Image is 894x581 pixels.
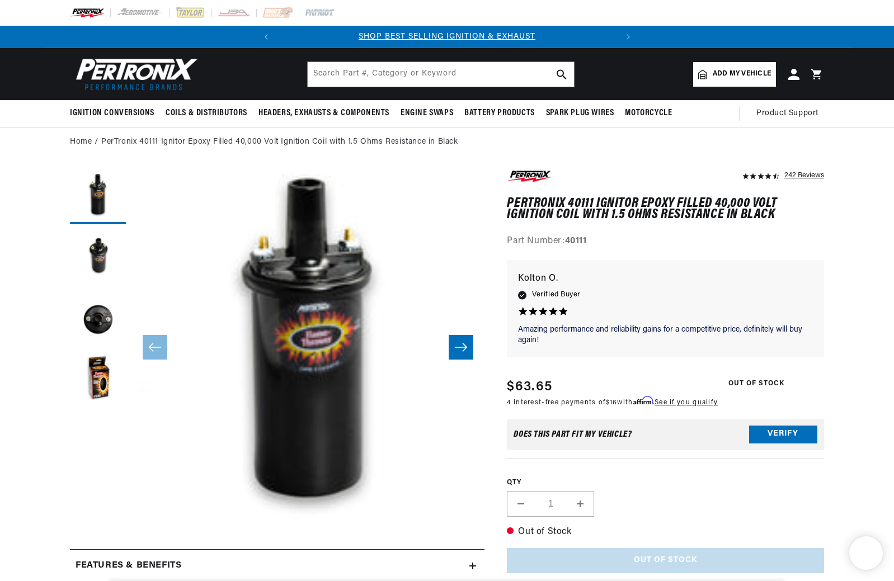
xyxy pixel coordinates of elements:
[70,168,484,527] media-gallery: Gallery Viewer
[507,234,824,249] div: Part Number:
[549,62,574,87] button: search button
[565,237,587,245] strong: 40111
[546,107,614,119] span: Spark Plug Wires
[617,26,639,48] button: Translation missing: en.sections.announcements.next_announcement
[143,335,167,360] button: Slide left
[70,353,126,409] button: Load image 4 in gallery view
[633,396,653,405] span: Affirm
[606,399,618,406] span: $16
[76,559,181,573] h2: Features & Benefits
[540,100,620,126] summary: Spark Plug Wires
[277,31,617,43] div: 1 of 2
[784,168,824,182] div: 242 Reviews
[70,230,126,286] button: Load image 2 in gallery view
[749,426,817,443] button: Verify
[395,100,459,126] summary: Engine Swaps
[253,100,395,126] summary: Headers, Exhausts & Components
[756,107,818,120] span: Product Support
[258,107,389,119] span: Headers, Exhausts & Components
[70,168,126,224] button: Load image 1 in gallery view
[713,69,771,79] span: Add my vehicle
[507,478,824,488] label: QTY
[655,399,718,406] a: See if you qualify - Learn more about Affirm Financing (opens in modal)
[42,26,852,48] slideshow-component: Translation missing: en.sections.announcements.announcement_bar
[619,100,677,126] summary: Motorcycle
[514,430,632,439] div: Does This part fit My vehicle?
[308,62,574,87] input: Search Part #, Category or Keyword
[449,335,473,360] button: Slide right
[518,271,813,287] p: Kolton O.
[101,136,458,148] a: PerTronix 40111 Ignitor Epoxy Filled 40,000 Volt Ignition Coil with 1.5 Ohms Resistance in Black
[464,107,535,119] span: Battery Products
[255,26,277,48] button: Translation missing: en.sections.announcements.previous_announcement
[507,377,552,397] span: $63.65
[459,100,540,126] summary: Battery Products
[70,136,824,148] nav: breadcrumbs
[756,100,824,127] summary: Product Support
[401,107,453,119] span: Engine Swaps
[166,107,247,119] span: Coils & Distributors
[693,62,776,87] a: Add my vehicle
[722,377,791,391] span: Out of Stock
[359,32,535,41] a: SHOP BEST SELLING IGNITION & EXHAUST
[70,107,154,119] span: Ignition Conversions
[507,198,824,221] h1: PerTronix 40111 Ignitor Epoxy Filled 40,000 Volt Ignition Coil with 1.5 Ohms Resistance in Black
[532,289,580,301] span: Verified Buyer
[277,31,617,43] div: Announcement
[625,107,672,119] span: Motorcycle
[70,136,92,148] a: Home
[70,100,160,126] summary: Ignition Conversions
[507,525,824,540] p: Out of Stock
[518,324,813,346] p: Amazing performance and reliability gains for a competitive price, definitely will buy again!
[507,397,718,408] p: 4 interest-free payments of with .
[70,55,199,93] img: Pertronix
[160,100,253,126] summary: Coils & Distributors
[70,291,126,347] button: Load image 3 in gallery view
